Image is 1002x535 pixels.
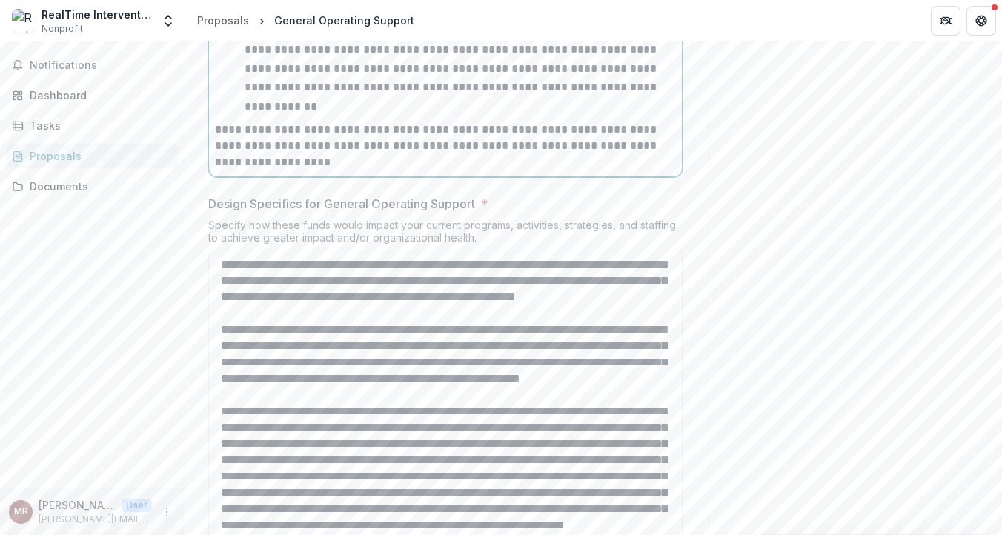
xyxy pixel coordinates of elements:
[39,513,152,526] p: [PERSON_NAME][EMAIL_ADDRESS][DOMAIN_NAME]
[6,53,179,77] button: Notifications
[6,144,179,168] a: Proposals
[6,83,179,107] a: Dashboard
[208,195,475,213] p: Design Specifics for General Operating Support
[966,6,996,36] button: Get Help
[14,507,28,516] div: Molly Rice
[30,59,173,72] span: Notifications
[6,174,179,199] a: Documents
[197,13,249,28] div: Proposals
[274,13,414,28] div: General Operating Support
[30,118,167,133] div: Tasks
[42,22,83,36] span: Nonprofit
[12,9,36,33] img: RealTime Interventions
[208,219,683,250] div: Specify how these funds would impact your current programs, activities, strategies, and staffing ...
[42,7,152,22] div: RealTime Interventions
[30,87,167,103] div: Dashboard
[158,503,176,521] button: More
[39,497,116,513] p: [PERSON_NAME]
[6,113,179,138] a: Tasks
[30,179,167,194] div: Documents
[30,148,167,164] div: Proposals
[191,10,255,31] a: Proposals
[191,10,420,31] nav: breadcrumb
[122,499,152,512] p: User
[158,6,179,36] button: Open entity switcher
[931,6,960,36] button: Partners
